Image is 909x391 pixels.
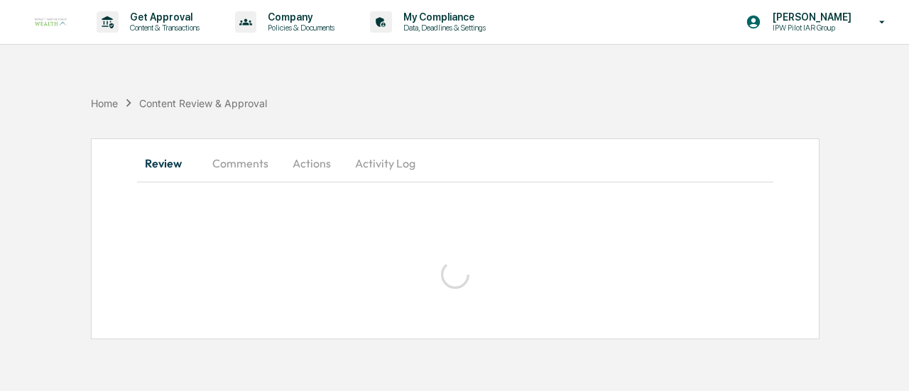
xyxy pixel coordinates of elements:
[256,11,342,23] p: Company
[392,23,493,33] p: Data, Deadlines & Settings
[119,11,207,23] p: Get Approval
[761,11,859,23] p: [PERSON_NAME]
[137,146,773,180] div: secondary tabs example
[139,97,267,109] div: Content Review & Approval
[119,23,207,33] p: Content & Transactions
[344,146,427,180] button: Activity Log
[256,23,342,33] p: Policies & Documents
[761,23,859,33] p: IPW Pilot IAR Group
[91,97,118,109] div: Home
[137,146,201,180] button: Review
[201,146,280,180] button: Comments
[34,17,68,26] img: logo
[392,11,493,23] p: My Compliance
[280,146,344,180] button: Actions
